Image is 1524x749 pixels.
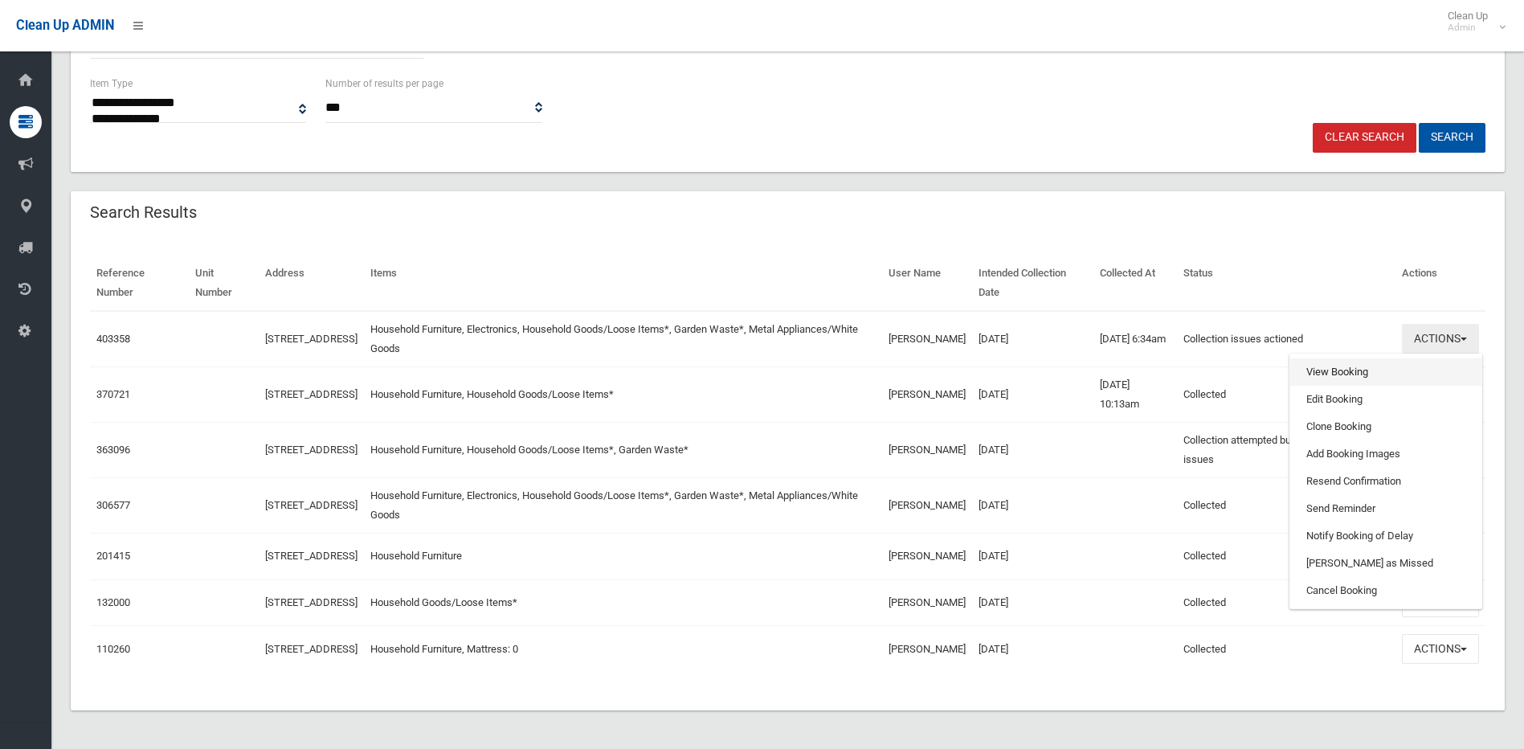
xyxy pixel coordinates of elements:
td: [PERSON_NAME] [882,477,972,533]
td: [PERSON_NAME] [882,533,972,579]
td: [PERSON_NAME] [882,579,972,626]
a: [PERSON_NAME] as Missed [1290,550,1481,577]
td: Collection issues actioned [1177,311,1395,367]
td: Household Goods/Loose Items* [364,579,881,626]
th: Intended Collection Date [972,256,1093,311]
th: Collected At [1093,256,1177,311]
td: [PERSON_NAME] [882,422,972,477]
a: [STREET_ADDRESS] [265,643,358,655]
th: User Name [882,256,972,311]
td: [DATE] 10:13am [1093,366,1177,422]
td: [PERSON_NAME] [882,311,972,367]
button: Actions [1402,324,1479,354]
a: 110260 [96,643,130,655]
td: Collected [1177,477,1395,533]
th: Address [259,256,364,311]
button: Actions [1402,634,1479,664]
a: [STREET_ADDRESS] [265,550,358,562]
span: Clean Up [1440,10,1504,34]
a: 132000 [96,596,130,608]
td: [DATE] 6:34am [1093,311,1177,367]
a: Send Reminder [1290,495,1481,522]
a: [STREET_ADDRESS] [265,596,358,608]
td: Household Furniture, Household Goods/Loose Items*, Garden Waste* [364,422,881,477]
a: Edit Booking [1290,386,1481,413]
a: [STREET_ADDRESS] [265,499,358,511]
a: 363096 [96,444,130,456]
td: [DATE] [972,422,1093,477]
a: 201415 [96,550,130,562]
td: Household Furniture [364,533,881,579]
th: Unit Number [189,256,259,311]
td: Collected [1177,626,1395,672]
a: Clone Booking [1290,413,1481,440]
th: Items [364,256,881,311]
td: [DATE] [972,311,1093,367]
td: [DATE] [972,579,1093,626]
label: Item Type [90,75,133,92]
a: Cancel Booking [1290,577,1481,604]
a: Add Booking Images [1290,440,1481,468]
td: Collected [1177,579,1395,626]
a: Notify Booking of Delay [1290,522,1481,550]
td: [DATE] [972,533,1093,579]
label: Number of results per page [325,75,443,92]
span: Clean Up ADMIN [16,18,114,33]
a: 403358 [96,333,130,345]
td: Household Furniture, Electronics, Household Goods/Loose Items*, Garden Waste*, Metal Appliances/W... [364,311,881,367]
td: [DATE] [972,626,1093,672]
a: [STREET_ADDRESS] [265,333,358,345]
a: [STREET_ADDRESS] [265,388,358,400]
button: Search [1419,123,1485,153]
td: Collected [1177,533,1395,579]
a: View Booking [1290,358,1481,386]
td: [DATE] [972,366,1093,422]
td: Collection attempted but driver reported issues [1177,422,1395,477]
td: Collected [1177,366,1395,422]
header: Search Results [71,197,216,228]
a: Resend Confirmation [1290,468,1481,495]
td: Household Furniture, Household Goods/Loose Items* [364,366,881,422]
th: Status [1177,256,1395,311]
a: 306577 [96,499,130,511]
th: Reference Number [90,256,189,311]
td: [DATE] [972,477,1093,533]
a: Clear Search [1313,123,1416,153]
td: [PERSON_NAME] [882,366,972,422]
th: Actions [1395,256,1485,311]
td: Household Furniture, Electronics, Household Goods/Loose Items*, Garden Waste*, Metal Appliances/W... [364,477,881,533]
small: Admin [1448,22,1488,34]
a: [STREET_ADDRESS] [265,444,358,456]
a: 370721 [96,388,130,400]
td: [PERSON_NAME] [882,626,972,672]
td: Household Furniture, Mattress: 0 [364,626,881,672]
